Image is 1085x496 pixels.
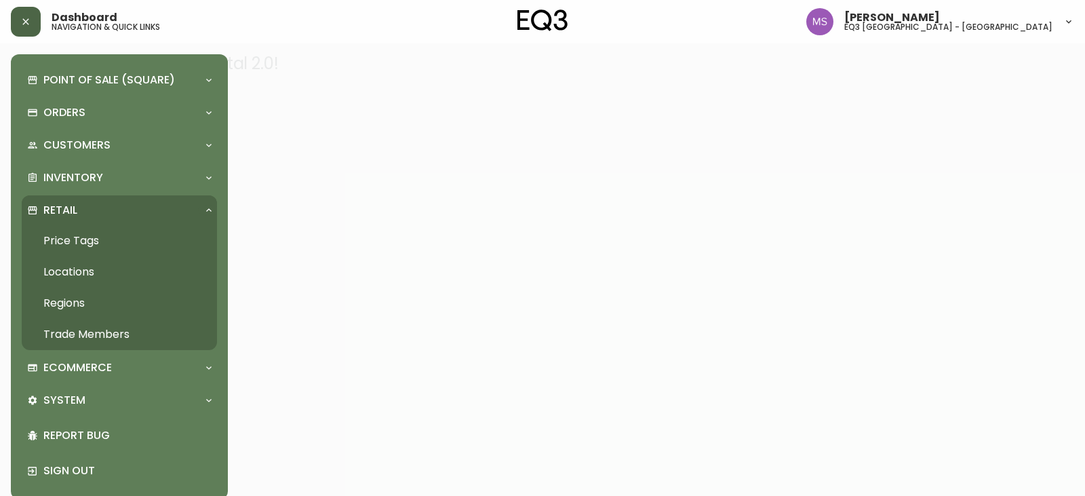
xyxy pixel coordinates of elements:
[844,23,1052,31] h5: eq3 [GEOGRAPHIC_DATA] - [GEOGRAPHIC_DATA]
[43,73,175,88] p: Point of Sale (Square)
[806,8,833,35] img: 1b6e43211f6f3cc0b0729c9049b8e7af
[43,138,111,153] p: Customers
[43,393,85,408] p: System
[22,385,217,415] div: System
[22,288,217,319] a: Regions
[43,105,85,120] p: Orders
[22,256,217,288] a: Locations
[22,319,217,350] a: Trade Members
[22,130,217,160] div: Customers
[43,170,103,185] p: Inventory
[517,9,568,31] img: logo
[22,418,217,453] div: Report Bug
[22,65,217,95] div: Point of Sale (Square)
[43,360,112,375] p: Ecommerce
[43,203,77,218] p: Retail
[22,163,217,193] div: Inventory
[22,353,217,383] div: Ecommerce
[844,12,940,23] span: [PERSON_NAME]
[43,428,212,443] p: Report Bug
[22,225,217,256] a: Price Tags
[52,12,117,23] span: Dashboard
[22,98,217,128] div: Orders
[52,23,160,31] h5: navigation & quick links
[22,195,217,225] div: Retail
[22,453,217,489] div: Sign Out
[43,463,212,478] p: Sign Out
